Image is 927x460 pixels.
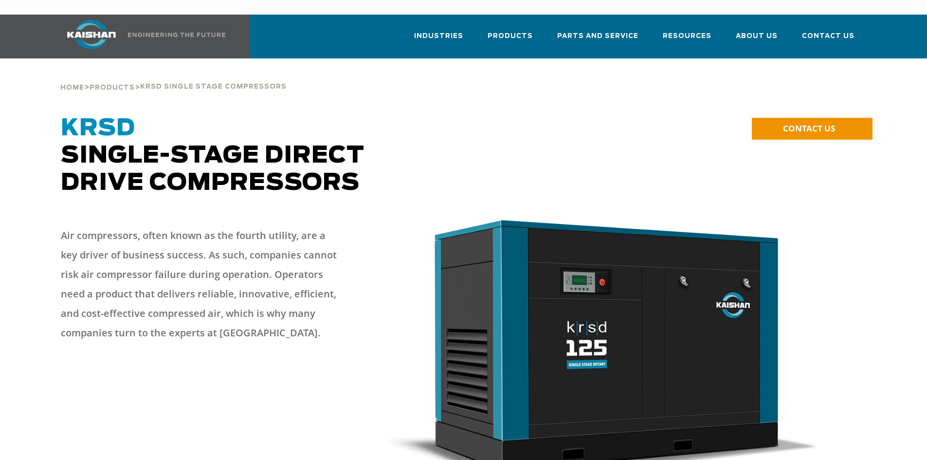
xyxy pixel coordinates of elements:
[663,31,711,42] span: Resources
[783,123,835,134] span: CONTACT US
[60,58,287,95] div: > >
[414,31,463,42] span: Industries
[60,85,84,91] span: Home
[802,31,854,42] span: Contact Us
[128,33,225,37] img: Engineering the future
[488,31,533,42] span: Products
[752,118,872,140] a: CONTACT US
[61,117,135,140] span: KRSD
[488,23,533,56] a: Products
[61,117,364,195] span: Single-Stage Direct Drive Compressors
[61,226,343,343] p: Air compressors, often known as the fourth utility, are a key driver of business success. As such...
[802,23,854,56] a: Contact Us
[736,31,778,42] span: About Us
[60,83,84,92] a: Home
[557,23,638,56] a: Parts and Service
[55,20,128,49] img: kaishan logo
[557,31,638,42] span: Parts and Service
[663,23,711,56] a: Resources
[414,23,463,56] a: Industries
[736,23,778,56] a: About Us
[90,83,135,92] a: Products
[90,85,135,91] span: Products
[140,84,287,90] span: krsd single stage compressors
[55,15,227,58] a: Kaishan USA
